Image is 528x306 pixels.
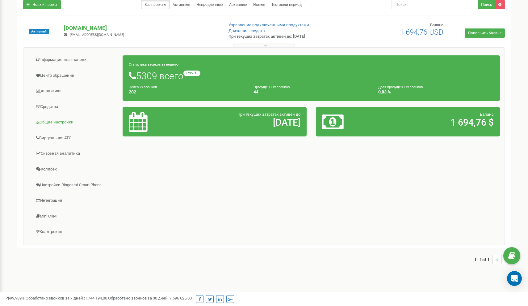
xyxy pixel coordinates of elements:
a: Движение средств [228,28,265,33]
h2: 1 694,76 $ [382,117,494,127]
span: Баланс [480,112,494,117]
span: 1 694,76 USD [400,28,443,37]
span: [EMAIL_ADDRESS][DOMAIN_NAME] [70,33,124,37]
a: Коллтрекинг [28,224,123,239]
span: Обработано звонков за 30 дней : [108,296,192,300]
u: 1 744 194,00 [85,296,107,300]
small: Пропущенных звонков [254,85,290,89]
a: Общие настройки [28,115,123,130]
span: Баланс [430,23,443,27]
a: Информационная панель [28,52,123,67]
div: Open Intercom Messenger [507,271,522,286]
a: Коллбек [28,162,123,177]
h4: 0,83 % [378,90,494,94]
a: Настройки Ringostat Smart Phone [28,178,123,193]
p: [DOMAIN_NAME] [64,24,218,32]
a: Виртуальная АТС [28,131,123,146]
h4: 44 [254,90,369,94]
a: Пополнить баланс [465,28,505,38]
a: Сквозная аналитика [28,146,123,161]
a: Аналитика [28,84,123,99]
nav: ... [474,249,511,270]
p: При текущих затратах активен до: [DATE] [228,34,342,40]
h2: [DATE] [189,117,300,127]
h1: 5309 всего [129,71,494,81]
a: Mini CRM [28,209,123,224]
span: 1 - 1 of 1 [474,255,492,264]
h4: 202 [129,90,244,94]
span: Обработано звонков за 7 дней : [26,296,107,300]
a: Интеграция [28,193,123,208]
a: Центр обращений [28,68,123,83]
span: При текущих затратах активен до [237,112,300,117]
a: Средства [28,99,123,114]
a: Управление подключенными продуктами [228,23,309,27]
u: 7 596 625,00 [170,296,192,300]
span: 99,989% [6,296,25,300]
small: Статистика звонков за неделю [129,62,178,67]
small: Целевых звонков [129,85,157,89]
span: Активный [29,29,49,34]
small: Доля пропущенных звонков [378,85,423,89]
small: +795 [183,71,200,76]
